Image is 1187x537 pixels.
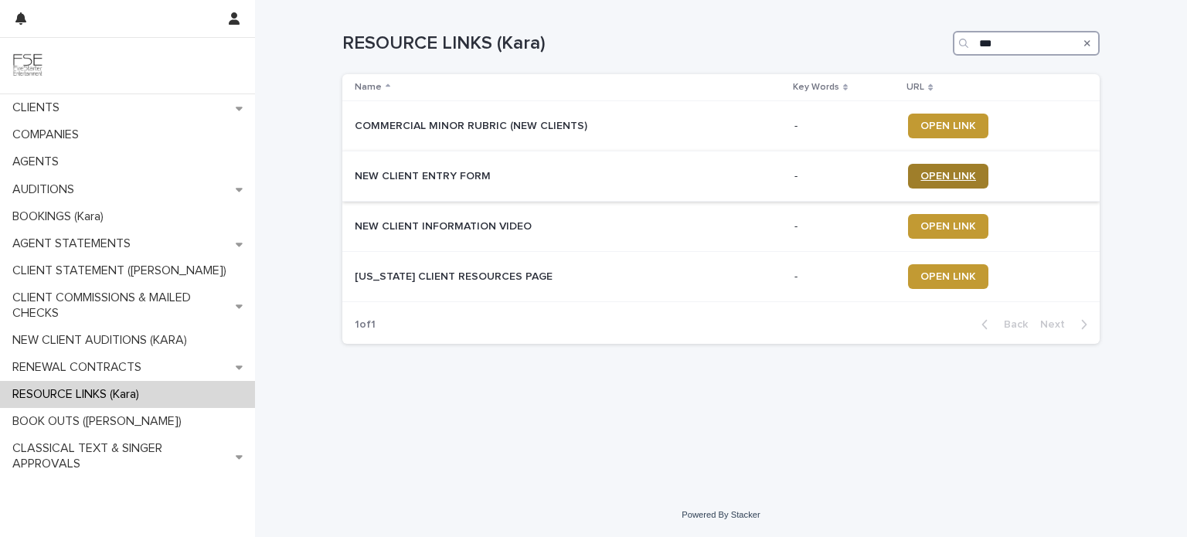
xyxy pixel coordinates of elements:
[6,387,151,402] p: RESOURCE LINKS (Kara)
[355,167,494,183] p: NEW CLIENT ENTRY FORM
[342,101,1100,151] tr: COMMERCIAL MINOR RUBRIC (NEW CLIENTS)COMMERCIAL MINOR RUBRIC (NEW CLIENTS) -OPEN LINK
[920,271,976,282] span: OPEN LINK
[6,291,236,320] p: CLIENT COMMISSIONS & MAILED CHECKS
[355,217,535,233] p: NEW CLIENT INFORMATION VIDEO
[794,270,896,284] p: -
[969,318,1034,331] button: Back
[355,117,590,133] p: COMMERCIAL MINOR RUBRIC (NEW CLIENTS)
[6,155,71,169] p: AGENTS
[920,171,976,182] span: OPEN LINK
[6,333,199,348] p: NEW CLIENT AUDITIONS (KARA)
[12,50,43,81] img: 9JgRvJ3ETPGCJDhvPVA5
[908,264,988,289] a: OPEN LINK
[6,209,116,224] p: BOOKINGS (Kara)
[953,31,1100,56] input: Search
[906,79,924,96] p: URL
[6,100,72,115] p: CLIENTS
[342,306,388,344] p: 1 of 1
[342,252,1100,302] tr: [US_STATE] CLIENT RESOURCES PAGE[US_STATE] CLIENT RESOURCES PAGE -OPEN LINK
[6,441,236,471] p: CLASSICAL TEXT & SINGER APPROVALS
[355,267,556,284] p: [US_STATE] CLIENT RESOURCES PAGE
[908,214,988,239] a: OPEN LINK
[6,263,239,278] p: CLIENT STATEMENT ([PERSON_NAME])
[6,127,91,142] p: COMPANIES
[920,121,976,131] span: OPEN LINK
[6,414,194,429] p: BOOK OUTS ([PERSON_NAME])
[342,32,947,55] h1: RESOURCE LINKS (Kara)
[794,220,896,233] p: -
[355,79,382,96] p: Name
[995,319,1028,330] span: Back
[342,202,1100,252] tr: NEW CLIENT INFORMATION VIDEONEW CLIENT INFORMATION VIDEO -OPEN LINK
[682,510,760,519] a: Powered By Stacker
[6,236,143,251] p: AGENT STATEMENTS
[6,182,87,197] p: AUDITIONS
[794,120,896,133] p: -
[6,360,154,375] p: RENEWAL CONTRACTS
[908,114,988,138] a: OPEN LINK
[1040,319,1074,330] span: Next
[908,164,988,189] a: OPEN LINK
[793,79,839,96] p: Key Words
[342,151,1100,202] tr: NEW CLIENT ENTRY FORMNEW CLIENT ENTRY FORM -OPEN LINK
[794,170,896,183] p: -
[920,221,976,232] span: OPEN LINK
[1034,318,1100,331] button: Next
